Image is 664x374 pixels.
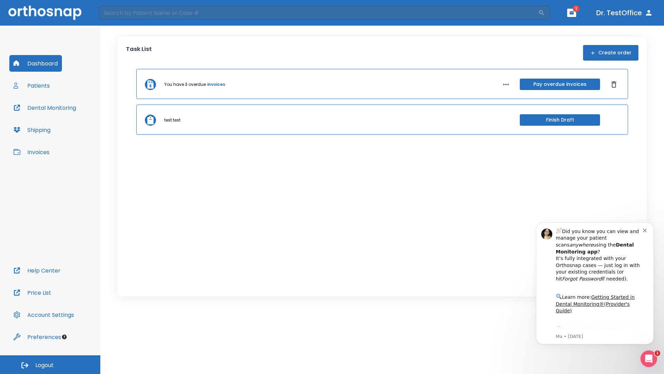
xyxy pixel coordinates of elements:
[593,7,656,19] button: Dr. TestOffice
[9,77,54,94] button: Patients
[9,262,65,279] button: Help Center
[164,117,181,123] p: test test
[9,329,65,345] button: Preferences
[526,212,664,355] iframe: Intercom notifications message
[520,79,600,90] button: Pay overdue invoices
[9,122,55,138] button: Shipping
[9,144,54,160] button: Invoices
[99,6,538,20] input: Search by Patient Name or Case #
[30,122,117,128] p: Message from Ma, sent 1w ago
[61,334,67,340] div: Tooltip anchor
[8,6,82,20] img: Orthosnap
[608,79,619,90] button: Dismiss
[640,350,657,367] iframe: Intercom live chat
[520,114,600,126] button: Finish Draft
[126,45,152,61] p: Task List
[164,81,206,88] p: You have 3 overdue
[9,55,62,72] button: Dashboard
[655,350,660,356] span: 1
[117,15,123,20] button: Dismiss notification
[583,45,638,61] button: Create order
[573,5,580,12] span: 1
[207,81,225,88] a: invoices
[30,115,92,127] a: App Store
[9,99,80,116] button: Dental Monitoring
[9,284,55,301] button: Price List
[30,113,117,148] div: Download the app: | ​ Let us know if you need help getting started!
[9,306,78,323] button: Account Settings
[35,362,54,369] span: Logout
